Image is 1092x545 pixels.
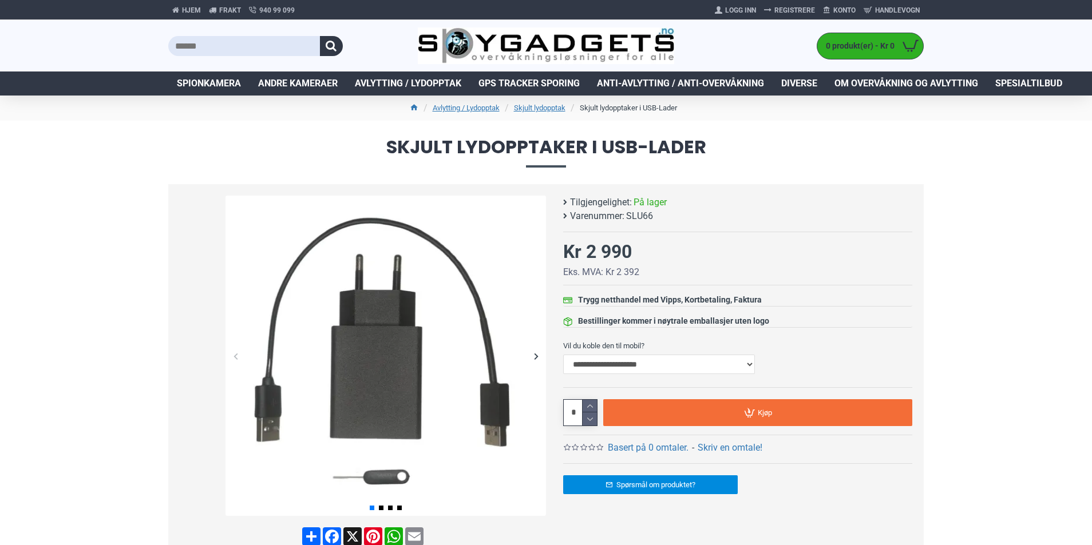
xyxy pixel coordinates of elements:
[433,102,500,114] a: Avlytting / Lydopptak
[626,209,653,223] span: SLU66
[588,71,773,96] a: Anti-avlytting / Anti-overvåkning
[563,336,912,355] label: Vil du koble den til mobil?
[634,196,667,209] span: På lager
[346,71,470,96] a: Avlytting / Lydopptak
[177,77,241,90] span: Spionkamera
[781,77,817,90] span: Diverse
[563,475,738,494] a: Spørsmål om produktet?
[987,71,1071,96] a: Spesialtilbud
[758,409,772,416] span: Kjøp
[219,5,241,15] span: Frakt
[711,1,760,19] a: Logg Inn
[578,294,762,306] div: Trygg netthandel med Vipps, Kortbetaling, Faktura
[570,209,624,223] b: Varenummer:
[819,1,860,19] a: Konto
[355,77,461,90] span: Avlytting / Lydopptak
[563,238,632,265] div: Kr 2 990
[182,5,201,15] span: Hjem
[397,506,402,510] span: Go to slide 4
[168,138,924,167] span: Skjult lydopptaker i USB-Lader
[875,5,920,15] span: Handlevogn
[817,40,897,52] span: 0 produkt(er) - Kr 0
[773,71,826,96] a: Diverse
[774,5,815,15] span: Registrere
[379,506,383,510] span: Go to slide 2
[258,77,338,90] span: Andre kameraer
[259,5,295,15] span: 940 99 099
[692,442,694,453] b: -
[817,33,923,59] a: 0 produkt(er) - Kr 0
[225,196,546,516] img: Skjult lydopptaker i USB-Lader
[834,77,978,90] span: Om overvåkning og avlytting
[760,1,819,19] a: Registrere
[698,441,762,455] a: Skriv en omtale!
[995,77,1062,90] span: Spesialtilbud
[725,5,756,15] span: Logg Inn
[826,71,987,96] a: Om overvåkning og avlytting
[418,27,675,65] img: SpyGadgets.no
[470,71,588,96] a: GPS Tracker Sporing
[388,506,393,510] span: Go to slide 3
[526,346,546,366] div: Next slide
[225,346,246,366] div: Previous slide
[578,315,769,327] div: Bestillinger kommer i nøytrale emballasjer uten logo
[833,5,856,15] span: Konto
[608,441,689,455] a: Basert på 0 omtaler.
[370,506,374,510] span: Go to slide 1
[478,77,580,90] span: GPS Tracker Sporing
[570,196,632,209] b: Tilgjengelighet:
[597,77,764,90] span: Anti-avlytting / Anti-overvåkning
[514,102,565,114] a: Skjult lydopptak
[250,71,346,96] a: Andre kameraer
[860,1,924,19] a: Handlevogn
[168,71,250,96] a: Spionkamera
